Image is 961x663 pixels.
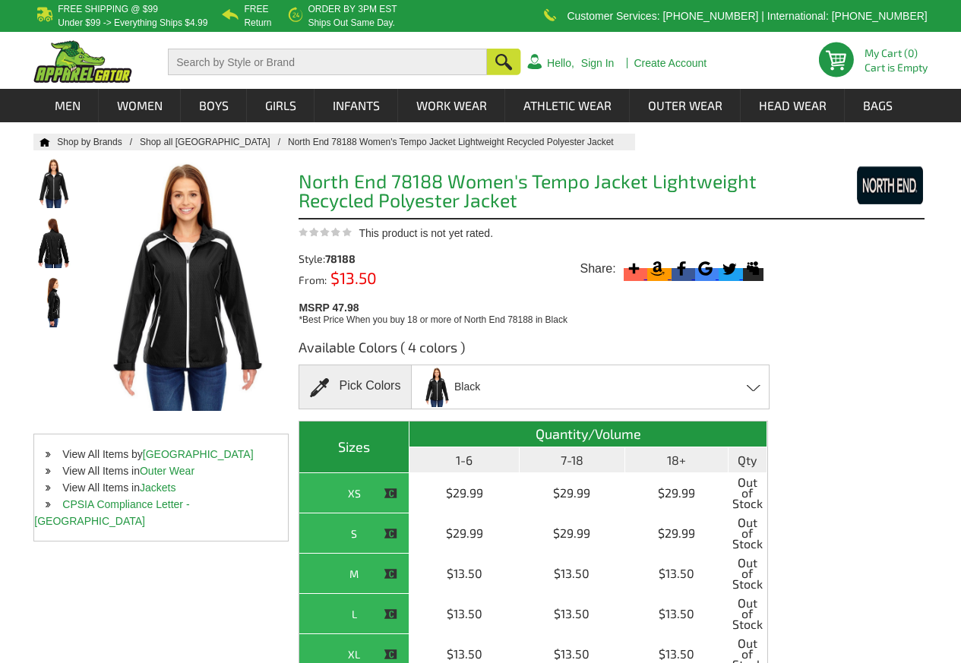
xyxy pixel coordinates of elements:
[384,648,397,661] img: This item is CLOSEOUT!
[325,252,356,265] span: 78188
[520,594,625,634] td: $13.50
[409,447,520,473] th: 1-6
[140,137,288,147] a: Shop all [GEOGRAPHIC_DATA]
[409,473,520,513] td: $29.99
[299,227,352,237] img: This product is not yet rated.
[399,89,504,122] a: Work Wear
[58,18,207,27] p: under $99 -> everything ships $4.99
[34,463,288,479] li: View All Items in
[37,89,98,122] a: Men
[409,421,767,447] th: Quantity/Volume
[647,258,668,279] svg: Amazon
[625,554,729,594] td: $13.50
[732,517,763,549] span: Out of Stock
[168,49,487,75] input: Search by Style or Brand
[308,4,397,14] b: Order by 3PM EST
[624,258,644,279] svg: More
[732,477,763,509] span: Out of Stock
[34,498,189,527] a: CPSIA Compliance Letter - [GEOGRAPHIC_DATA]
[520,513,625,554] td: $29.99
[299,314,567,325] span: *Best Price When you buy 18 or more of North End 78188 in Black
[547,58,574,68] a: Hello,
[625,513,729,554] td: $29.99
[384,608,397,621] img: This item is CLOSEOUT!
[303,605,405,624] div: L
[33,137,50,147] a: Home
[34,446,288,463] li: View All Items by
[634,58,707,68] a: Create Account
[100,89,180,122] a: Women
[140,465,194,477] a: Outer Wear
[625,473,729,513] td: $29.99
[631,89,740,122] a: Outer Wear
[454,374,480,400] span: Black
[625,594,729,634] td: $13.50
[409,554,520,594] td: $13.50
[299,365,411,409] div: Pick Colors
[308,18,397,27] p: ships out same day.
[732,557,763,589] span: Out of Stock
[299,298,773,327] div: MSRP 47.98
[299,338,768,365] h3: Available Colors ( 4 colors )
[695,258,716,279] svg: Google Bookmark
[865,62,928,73] span: Cart is Empty
[581,58,615,68] a: Sign In
[729,447,767,473] th: Qty
[580,261,615,276] span: Share:
[143,448,254,460] a: [GEOGRAPHIC_DATA]
[299,254,417,264] div: Style:
[741,89,844,122] a: Head Wear
[865,48,921,58] li: My Cart (0)
[520,473,625,513] td: $29.99
[244,4,268,14] b: Free
[811,166,925,204] img: North End
[846,89,910,122] a: Bags
[299,272,417,286] div: From:
[743,258,763,279] svg: Myspace
[359,227,493,239] span: This product is not yet rated.
[384,527,397,541] img: This item is CLOSEOUT!
[288,137,629,147] a: North End 78188 Women's Tempo Jacket Lightweight Recycled Polyester Jacket
[732,598,763,630] span: Out of Stock
[672,258,692,279] svg: Facebook
[57,137,140,147] a: Shop by Brands
[520,447,625,473] th: 7-18
[421,367,453,407] img: Black
[520,554,625,594] td: $13.50
[384,567,397,581] img: This item is CLOSEOUT!
[625,447,729,473] th: 18+
[34,479,288,496] li: View All Items in
[58,4,158,14] b: Free Shipping @ $99
[327,268,377,287] span: $13.50
[33,40,132,83] img: ApparelGator
[303,564,405,583] div: M
[409,594,520,634] td: $13.50
[719,258,739,279] svg: Twitter
[567,11,927,21] p: Customer Services: [PHONE_NUMBER] | International: [PHONE_NUMBER]
[506,89,629,122] a: Athletic Wear
[299,421,409,473] th: Sizes
[409,513,520,554] td: $29.99
[384,487,397,500] img: This item is CLOSEOUT!
[140,481,175,494] a: Jackets
[248,89,314,122] a: Girls
[299,172,768,214] h1: North End 78188 Women's Tempo Jacket Lightweight Recycled Polyester Jacket
[303,524,405,543] div: S
[315,89,397,122] a: Infants
[182,89,246,122] a: Boys
[303,484,405,503] div: XS
[244,18,271,27] p: Return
